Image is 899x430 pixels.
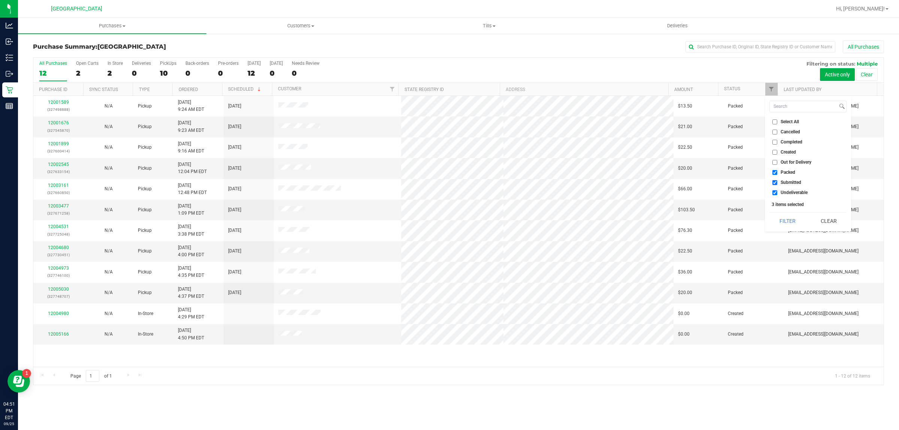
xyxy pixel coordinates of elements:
[228,165,241,172] span: [DATE]
[105,228,113,233] span: Not Applicable
[64,370,118,382] span: Page of 1
[138,269,152,276] span: Pickup
[6,38,13,45] inline-svg: Inbound
[139,87,150,92] a: Type
[836,6,885,12] span: Hi, [PERSON_NAME]!
[678,310,690,317] span: $0.00
[395,18,583,34] a: Tills
[678,144,692,151] span: $22.50
[228,123,241,130] span: [DATE]
[788,269,859,276] span: [EMAIL_ADDRESS][DOMAIN_NAME]
[6,22,13,29] inline-svg: Analytics
[132,61,151,66] div: Deliveries
[160,61,176,66] div: PickUps
[728,310,744,317] span: Created
[178,99,204,113] span: [DATE] 9:24 AM EDT
[228,185,241,193] span: [DATE]
[38,210,79,217] p: (327671258)
[178,161,207,175] span: [DATE] 12:04 PM EDT
[728,331,744,338] span: Created
[105,185,113,193] button: N/A
[678,206,695,214] span: $103.50
[788,331,859,338] span: [EMAIL_ADDRESS][DOMAIN_NAME]
[48,100,69,105] a: 12001589
[178,265,204,279] span: [DATE] 4:35 PM EDT
[138,331,153,338] span: In-Store
[138,206,152,214] span: Pickup
[228,248,241,255] span: [DATE]
[76,69,99,78] div: 2
[105,123,113,130] button: N/A
[178,182,207,196] span: [DATE] 12:48 PM EDT
[138,185,152,193] span: Pickup
[105,103,113,110] button: N/A
[500,83,668,96] th: Address
[678,185,692,193] span: $66.00
[3,401,15,421] p: 04:51 PM EDT
[6,70,13,78] inline-svg: Outbound
[105,227,113,234] button: N/A
[39,87,67,92] a: Purchase ID
[788,248,859,255] span: [EMAIL_ADDRESS][DOMAIN_NAME]
[105,311,113,316] span: Not Applicable
[105,331,113,337] span: Not Applicable
[160,69,176,78] div: 10
[811,213,847,229] button: Clear
[38,189,79,196] p: (327660850)
[788,310,859,317] span: [EMAIL_ADDRESS][DOMAIN_NAME]
[38,272,79,279] p: (327746100)
[772,180,777,185] input: Submitted
[48,331,69,337] a: 12005166
[724,86,740,91] a: Status
[405,87,444,92] a: State Registry ID
[185,69,209,78] div: 0
[218,69,239,78] div: 0
[781,170,795,175] span: Packed
[6,86,13,94] inline-svg: Retail
[178,140,204,155] span: [DATE] 9:16 AM EDT
[772,130,777,134] input: Cancelled
[728,123,743,130] span: Packed
[728,248,743,255] span: Packed
[38,168,79,175] p: (327633154)
[38,106,79,113] p: (327498888)
[178,327,204,341] span: [DATE] 4:50 PM EDT
[770,101,838,112] input: Search
[781,190,808,195] span: Undeliverable
[6,54,13,61] inline-svg: Inventory
[292,61,320,66] div: Needs Review
[781,130,800,134] span: Cancelled
[820,68,855,81] button: Active only
[583,18,772,34] a: Deliveries
[138,310,153,317] span: In-Store
[48,162,69,167] a: 12002545
[248,61,261,66] div: [DATE]
[48,245,69,250] a: 12004680
[105,186,113,191] span: Not Applicable
[138,144,152,151] span: Pickup
[178,223,204,237] span: [DATE] 3:38 PM EDT
[772,119,777,124] input: Select All
[48,183,69,188] a: 12003161
[105,124,113,129] span: Not Applicable
[48,311,69,316] a: 12004980
[728,269,743,276] span: Packed
[48,287,69,292] a: 12005030
[105,331,113,338] button: N/A
[678,248,692,255] span: $22.50
[806,61,855,67] span: Filtering on status:
[248,69,261,78] div: 12
[657,22,698,29] span: Deliveries
[228,103,241,110] span: [DATE]
[38,293,79,300] p: (327748707)
[228,87,262,92] a: Scheduled
[48,203,69,209] a: 12003477
[206,18,395,34] a: Customers
[39,61,67,66] div: All Purchases
[138,289,152,296] span: Pickup
[38,251,79,258] p: (327730451)
[678,103,692,110] span: $13.50
[105,103,113,109] span: Not Applicable
[105,166,113,171] span: Not Applicable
